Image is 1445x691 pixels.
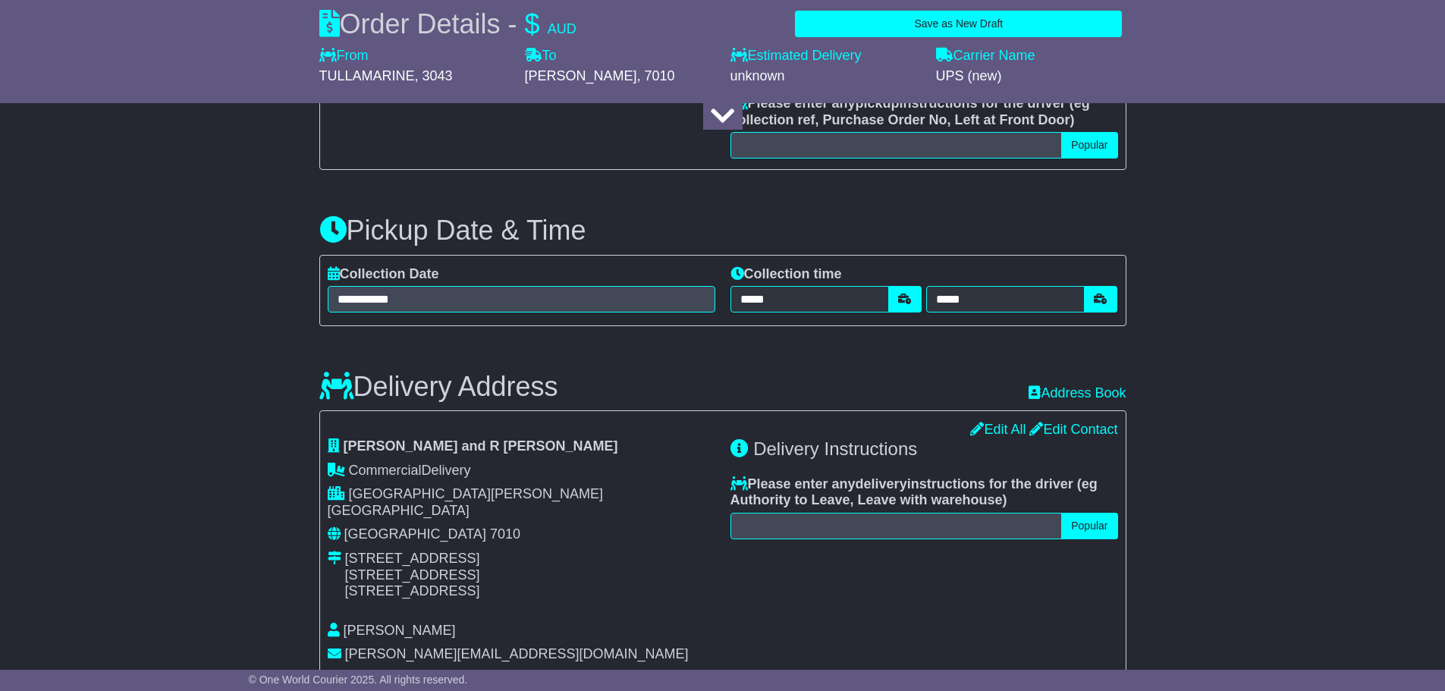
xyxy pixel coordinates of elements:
span: , 3043 [415,68,453,83]
a: Address Book [1029,385,1126,400]
span: [GEOGRAPHIC_DATA][PERSON_NAME][GEOGRAPHIC_DATA] [328,486,603,518]
span: [PERSON_NAME] and R [PERSON_NAME] [344,438,618,454]
div: unknown [730,68,921,85]
label: To [525,48,557,64]
div: [STREET_ADDRESS] [345,583,480,600]
button: Popular [1061,513,1117,539]
label: Carrier Name [936,48,1035,64]
button: Save as New Draft [795,11,1122,37]
div: UPS (new) [936,68,1126,85]
span: $ [525,8,540,39]
span: © One World Courier 2025. All rights reserved. [249,674,468,686]
div: Delivery [328,463,715,479]
span: 7010 [490,526,520,542]
div: Order Details - [319,8,576,40]
span: Delivery Instructions [753,438,917,459]
label: From [319,48,369,64]
span: AUD [548,21,576,36]
span: [PERSON_NAME][EMAIL_ADDRESS][DOMAIN_NAME] [345,646,689,661]
h3: Pickup Date & Time [319,215,1126,246]
h3: Delivery Address [319,372,558,402]
a: Edit Contact [1029,422,1117,437]
span: , 7010 [637,68,675,83]
span: delivery [856,476,907,492]
span: [PERSON_NAME] [525,68,637,83]
div: [STREET_ADDRESS] [345,551,480,567]
span: TULLAMARINE [319,68,415,83]
label: Collection Date [328,266,439,283]
div: [STREET_ADDRESS] [345,567,480,584]
label: Estimated Delivery [730,48,921,64]
span: [GEOGRAPHIC_DATA] [344,526,486,542]
a: Edit All [970,422,1026,437]
span: Commercial [349,463,422,478]
label: Collection time [730,266,842,283]
button: Popular [1061,132,1117,159]
span: eg Authority to Leave, Leave with warehouse [730,476,1098,508]
label: Please enter any instructions for the driver ( ) [730,476,1118,509]
span: [PERSON_NAME] [344,623,456,638]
